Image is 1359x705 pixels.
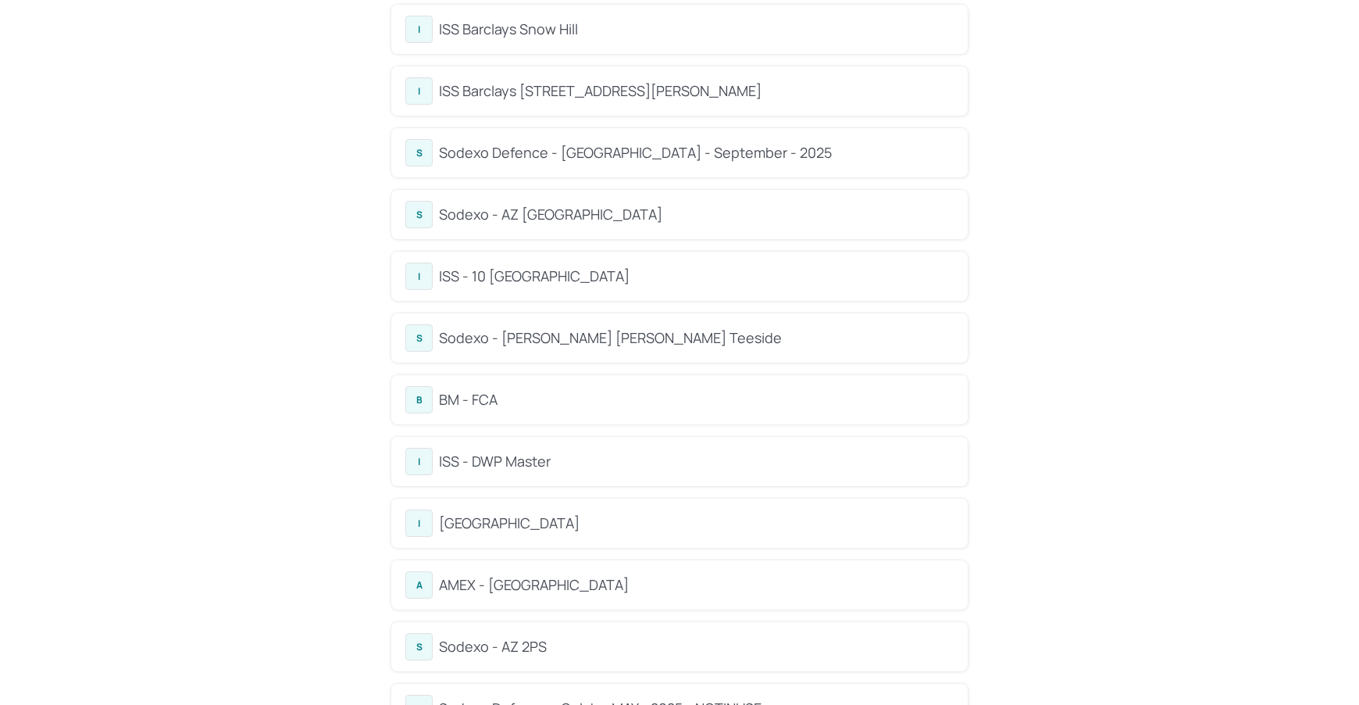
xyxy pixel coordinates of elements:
div: [GEOGRAPHIC_DATA] [439,513,954,534]
div: I [405,263,433,290]
div: I [405,77,433,105]
div: Sodexo - AZ [GEOGRAPHIC_DATA] [439,204,954,225]
div: ISS - 10 [GEOGRAPHIC_DATA] [439,266,954,287]
div: I [405,448,433,475]
div: S [405,633,433,660]
div: B [405,386,433,413]
div: I [405,16,433,43]
div: A [405,571,433,599]
div: I [405,510,433,537]
div: S [405,324,433,352]
div: S [405,201,433,228]
div: Sodexo - AZ 2PS [439,636,954,657]
div: Sodexo Defence - [GEOGRAPHIC_DATA] - September - 2025 [439,142,954,163]
div: ISS Barclays Snow Hill [439,19,954,40]
div: AMEX - [GEOGRAPHIC_DATA] [439,574,954,596]
div: ISS Barclays [STREET_ADDRESS][PERSON_NAME] [439,81,954,102]
div: BM - FCA [439,389,954,410]
div: Sodexo - [PERSON_NAME] [PERSON_NAME] Teeside [439,327,954,349]
div: S [405,139,433,166]
div: ISS - DWP Master [439,451,954,472]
